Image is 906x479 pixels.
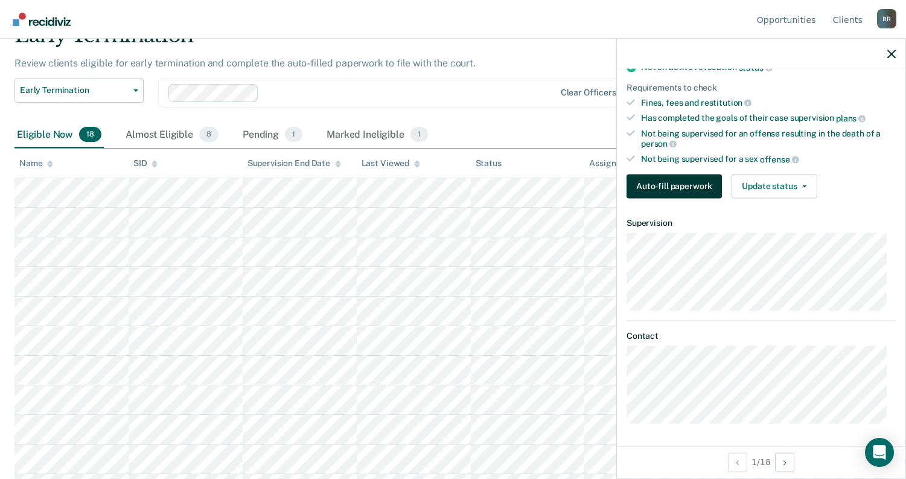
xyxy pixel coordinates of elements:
[14,57,476,69] p: Review clients eligible for early termination and complete the auto-filled paperwork to file with...
[199,127,219,143] span: 8
[617,446,905,478] div: 1 / 18
[123,122,221,149] div: Almost Eligible
[728,452,747,472] button: Previous Opportunity
[561,88,616,98] div: Clear officers
[760,154,799,164] span: offense
[641,139,677,149] span: person
[589,158,646,169] div: Assigned to
[627,174,727,198] a: Navigate to form link
[641,128,896,149] div: Not being supervised for an offense resulting in the death of a
[19,158,53,169] div: Name
[20,85,129,95] span: Early Termination
[324,122,430,149] div: Marked Ineligible
[476,158,502,169] div: Status
[701,98,751,108] span: restitution
[641,154,896,165] div: Not being supervised for a sex
[13,13,71,26] img: Recidiviz
[627,331,896,341] dt: Contact
[627,82,896,92] div: Requirements to check
[775,452,794,472] button: Next Opportunity
[410,127,428,143] span: 1
[836,113,866,123] span: plans
[627,174,722,198] button: Auto-fill paperwork
[79,127,101,143] span: 18
[240,122,305,149] div: Pending
[14,23,694,57] div: Early Termination
[362,158,420,169] div: Last Viewed
[865,438,894,467] div: Open Intercom Messenger
[641,113,896,124] div: Has completed the goals of their case supervision
[732,174,817,198] button: Update status
[133,158,158,169] div: SID
[627,217,896,228] dt: Supervision
[14,122,104,149] div: Eligible Now
[877,9,896,28] div: B R
[247,158,341,169] div: Supervision End Date
[641,97,896,108] div: Fines, fees and
[877,9,896,28] button: Profile dropdown button
[285,127,302,143] span: 1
